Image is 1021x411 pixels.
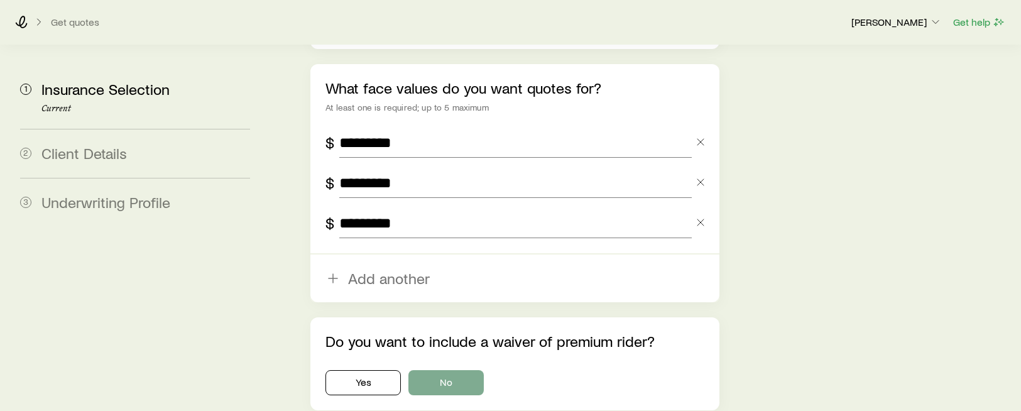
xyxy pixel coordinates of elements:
[325,370,401,395] button: Yes
[41,80,170,98] span: Insurance Selection
[50,16,100,28] button: Get quotes
[325,134,334,151] div: $
[851,16,942,28] p: [PERSON_NAME]
[41,104,250,114] p: Current
[325,102,704,112] div: At least one is required; up to 5 maximum
[851,15,942,30] button: [PERSON_NAME]
[20,197,31,208] span: 3
[325,332,704,350] p: Do you want to include a waiver of premium rider?
[325,79,601,97] label: What face values do you want quotes for?
[325,174,334,192] div: $
[325,214,334,232] div: $
[20,148,31,159] span: 2
[953,15,1006,30] button: Get help
[20,84,31,95] span: 1
[41,144,127,162] span: Client Details
[41,193,170,211] span: Underwriting Profile
[310,255,719,302] button: Add another
[408,370,484,395] button: No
